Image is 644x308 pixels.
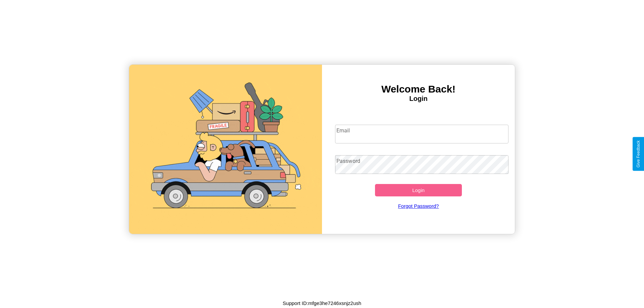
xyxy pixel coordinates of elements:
[322,95,515,103] h4: Login
[636,140,641,168] div: Give Feedback
[332,196,505,215] a: Forgot Password?
[375,184,462,196] button: Login
[129,65,322,234] img: gif
[322,83,515,95] h3: Welcome Back!
[283,299,361,308] p: Support ID: mfge3he7246xsnjz2ush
